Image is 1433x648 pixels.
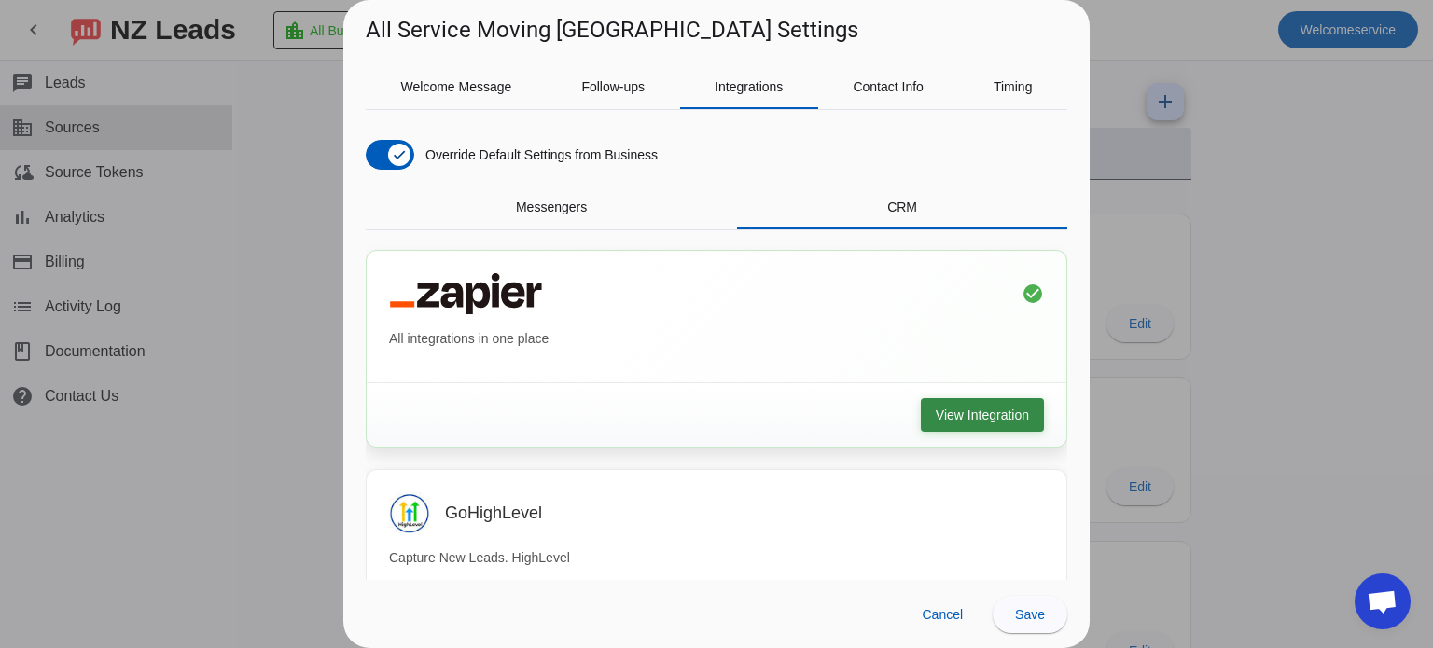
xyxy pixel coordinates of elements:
[366,15,858,45] h1: All Service Moving [GEOGRAPHIC_DATA] Settings
[994,80,1033,93] span: Timing
[715,80,783,93] span: Integrations
[921,398,1044,432] button: View Integration
[1015,607,1045,622] span: Save
[1022,283,1044,305] mat-icon: check_circle
[581,80,645,93] span: Follow-ups
[389,329,1044,349] p: All integrations in one place
[389,492,430,533] img: GoHighLevel
[401,80,512,93] span: Welcome Message
[907,596,978,633] button: Cancel
[445,503,542,522] h3: GoHighLevel
[1355,573,1411,629] div: Open chat
[422,145,658,164] label: Override Default Settings from Business
[922,607,963,622] span: Cancel
[853,80,924,93] span: Contact Info
[389,548,1044,568] p: Capture New Leads. HighLevel
[936,406,1029,424] span: View Integration
[887,200,917,214] span: CRM
[993,596,1067,633] button: Save
[516,200,587,214] span: Messengers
